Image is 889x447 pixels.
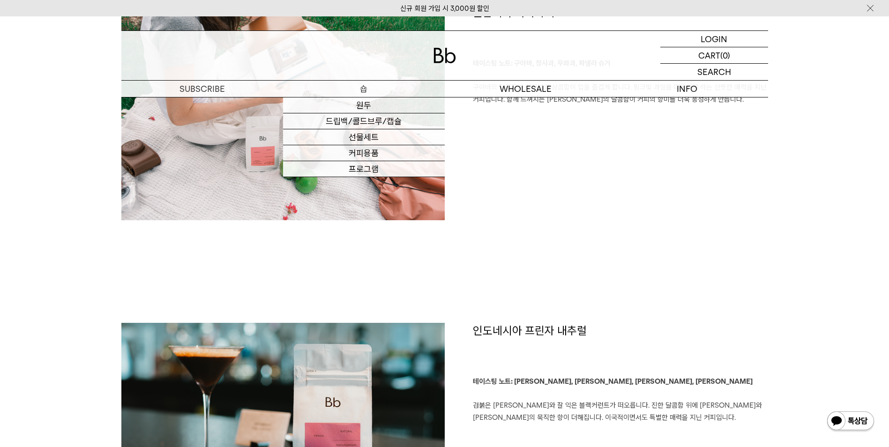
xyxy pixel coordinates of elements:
p: WHOLESALE [445,81,606,97]
p: 검붉은 [PERSON_NAME]와 잘 익은 블랙커런트가 떠오릅니다. 진한 달콤함 위에 [PERSON_NAME]와 [PERSON_NAME]의 묵직한 향이 더해집니다. 이국적이면... [473,376,768,424]
a: 숍 [283,81,445,97]
a: LOGIN [660,31,768,47]
a: CART (0) [660,47,768,64]
a: 커피용품 [283,145,445,161]
p: LOGIN [701,31,727,47]
a: 드립백/콜드브루/캡슐 [283,113,445,129]
p: CART [698,47,720,63]
a: SUBSCRIBE [121,81,283,97]
img: 6f2c0ecf5c9d63eb7c2cb77e014dcaaf_103635.jpg [121,5,445,220]
img: 카카오톡 채널 1:1 채팅 버튼 [826,410,875,433]
a: 원두 [283,97,445,113]
a: 신규 회원 가입 시 3,000원 할인 [400,4,489,13]
a: 프로그램 [283,161,445,177]
b: 테이스팅 노트: [PERSON_NAME], [PERSON_NAME], [PERSON_NAME], [PERSON_NAME] [473,377,753,386]
p: (0) [720,47,730,63]
a: 선물세트 [283,129,445,145]
p: INFO [606,81,768,97]
p: SEARCH [697,64,731,80]
img: 로고 [433,48,456,63]
h1: 인도네시아 프린자 내추럴 [473,323,768,376]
